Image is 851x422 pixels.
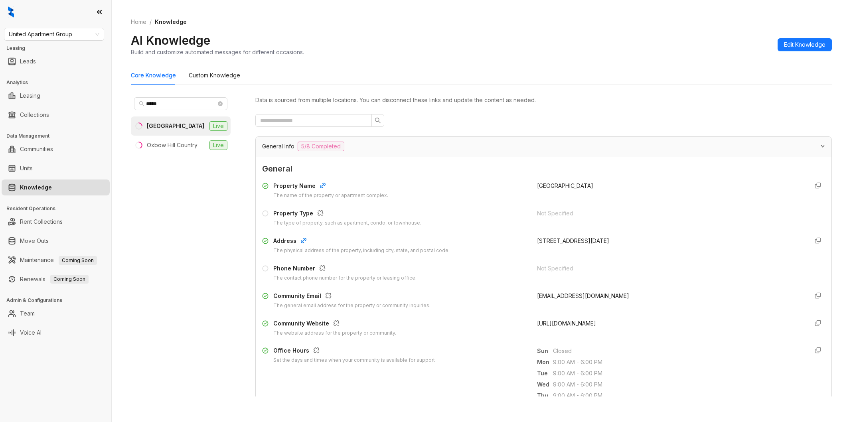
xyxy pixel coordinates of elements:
[273,264,417,274] div: Phone Number
[273,329,396,337] div: The website address for the property or community.
[8,6,14,18] img: logo
[256,137,831,156] div: General Info5/8 Completed
[20,141,53,157] a: Communities
[209,140,227,150] span: Live
[50,275,89,284] span: Coming Soon
[2,179,110,195] li: Knowledge
[155,18,187,25] span: Knowledge
[20,88,40,104] a: Leasing
[553,347,802,355] span: Closed
[778,38,832,51] button: Edit Knowledge
[537,264,802,273] div: Not Specified
[262,142,294,151] span: General Info
[6,132,111,140] h3: Data Management
[131,71,176,80] div: Core Knowledge
[298,142,344,151] span: 5/8 Completed
[20,306,35,321] a: Team
[537,347,553,355] span: Sun
[537,320,596,327] span: [URL][DOMAIN_NAME]
[2,306,110,321] li: Team
[255,96,832,105] div: Data is sourced from multiple locations. You can disconnect these links and update the content as...
[537,209,802,218] div: Not Specified
[2,88,110,104] li: Leasing
[2,325,110,341] li: Voice AI
[537,182,593,189] span: [GEOGRAPHIC_DATA]
[273,237,450,247] div: Address
[6,79,111,86] h3: Analytics
[273,346,435,357] div: Office Hours
[2,233,110,249] li: Move Outs
[20,107,49,123] a: Collections
[553,358,802,367] span: 9:00 AM - 6:00 PM
[20,325,41,341] a: Voice AI
[262,163,825,175] span: General
[2,160,110,176] li: Units
[131,33,210,48] h2: AI Knowledge
[150,18,152,26] li: /
[537,369,553,378] span: Tue
[273,219,421,227] div: The type of property, such as apartment, condo, or townhouse.
[537,380,553,389] span: Wed
[2,141,110,157] li: Communities
[6,205,111,212] h3: Resident Operations
[553,391,802,400] span: 9:00 AM - 6:00 PM
[273,192,388,199] div: The name of the property or apartment complex.
[273,247,450,254] div: The physical address of the property, including city, state, and postal code.
[209,121,227,131] span: Live
[820,144,825,148] span: expanded
[273,209,421,219] div: Property Type
[537,391,553,400] span: Thu
[9,28,99,40] span: United Apartment Group
[147,122,204,130] div: [GEOGRAPHIC_DATA]
[273,181,388,192] div: Property Name
[273,302,430,310] div: The general email address for the property or community inquiries.
[218,101,223,106] span: close-circle
[2,271,110,287] li: Renewals
[20,53,36,69] a: Leads
[189,71,240,80] div: Custom Knowledge
[20,271,89,287] a: RenewalsComing Soon
[59,256,97,265] span: Coming Soon
[553,369,802,378] span: 9:00 AM - 6:00 PM
[273,357,435,364] div: Set the days and times when your community is available for support
[273,319,396,329] div: Community Website
[784,40,825,49] span: Edit Knowledge
[2,53,110,69] li: Leads
[537,292,629,299] span: [EMAIL_ADDRESS][DOMAIN_NAME]
[537,237,802,245] div: [STREET_ADDRESS][DATE]
[553,380,802,389] span: 9:00 AM - 6:00 PM
[20,160,33,176] a: Units
[139,101,144,106] span: search
[6,45,111,52] h3: Leasing
[6,297,111,304] h3: Admin & Configurations
[129,18,148,26] a: Home
[375,117,381,124] span: search
[2,107,110,123] li: Collections
[273,292,430,302] div: Community Email
[131,48,304,56] div: Build and customize automated messages for different occasions.
[537,358,553,367] span: Mon
[2,214,110,230] li: Rent Collections
[20,214,63,230] a: Rent Collections
[20,179,52,195] a: Knowledge
[2,252,110,268] li: Maintenance
[147,141,197,150] div: Oxbow Hill Country
[20,233,49,249] a: Move Outs
[273,274,417,282] div: The contact phone number for the property or leasing office.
